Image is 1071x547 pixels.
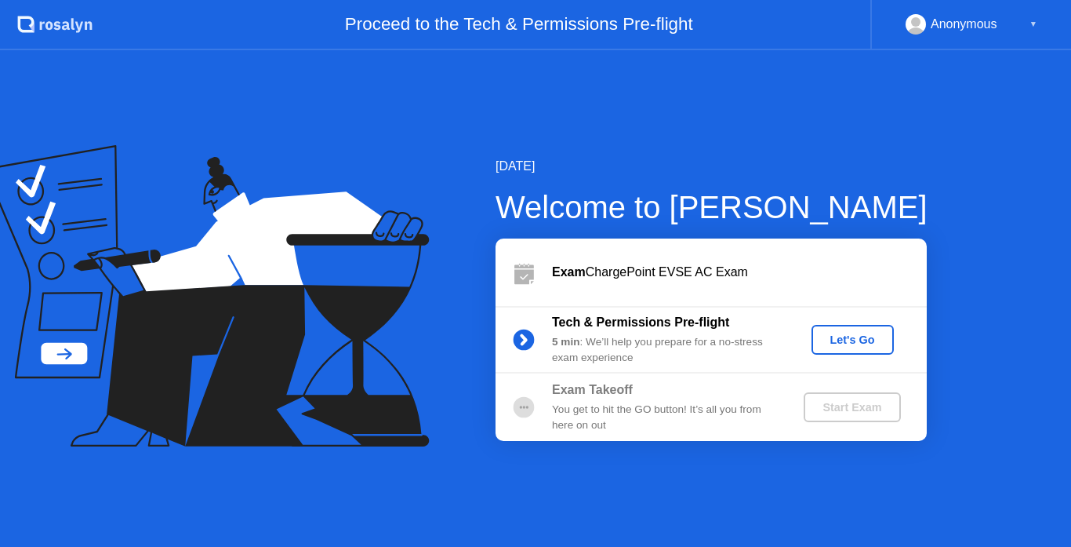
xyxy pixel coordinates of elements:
[818,334,888,346] div: Let's Go
[552,334,778,366] div: : We’ll help you prepare for a no-stress exam experience
[931,14,997,35] div: Anonymous
[1029,14,1037,35] div: ▼
[496,157,928,176] div: [DATE]
[552,336,580,348] b: 5 min
[811,325,894,355] button: Let's Go
[496,184,928,231] div: Welcome to [PERSON_NAME]
[552,383,633,396] b: Exam Takeoff
[552,402,778,434] div: You get to hit the GO button! It’s all you from here on out
[552,265,586,279] b: Exam
[552,263,927,282] div: ChargePoint EVSE AC Exam
[810,401,894,414] div: Start Exam
[804,392,900,422] button: Start Exam
[552,315,729,329] b: Tech & Permissions Pre-flight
